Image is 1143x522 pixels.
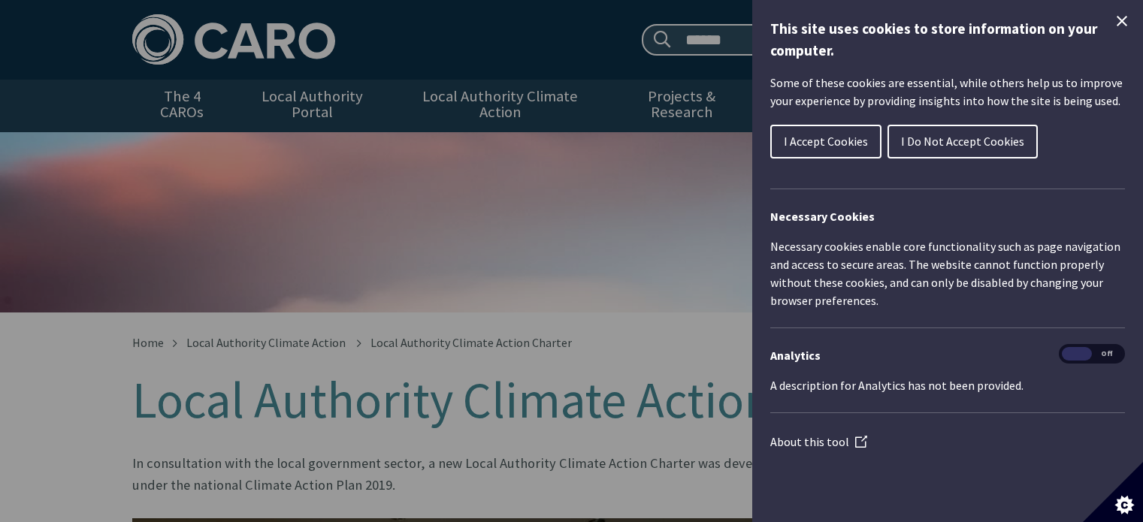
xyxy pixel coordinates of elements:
[770,18,1125,62] h1: This site uses cookies to store information on your computer.
[770,125,881,158] button: I Accept Cookies
[770,207,1125,225] h2: Necessary Cookies
[784,134,868,149] span: I Accept Cookies
[1092,347,1122,361] span: Off
[770,346,1125,364] h3: Analytics
[770,237,1125,309] p: Necessary cookies enable core functionality such as page navigation and access to secure areas. T...
[1062,347,1092,361] span: On
[770,376,1125,394] p: A description for Analytics has not been provided.
[901,134,1024,149] span: I Do Not Accept Cookies
[770,74,1125,110] p: Some of these cookies are essential, while others help us to improve your experience by providing...
[887,125,1038,158] button: I Do Not Accept Cookies
[1113,12,1131,30] button: Close Cookie Control
[1083,462,1143,522] button: Set cookie preferences
[770,434,867,449] a: About this tool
